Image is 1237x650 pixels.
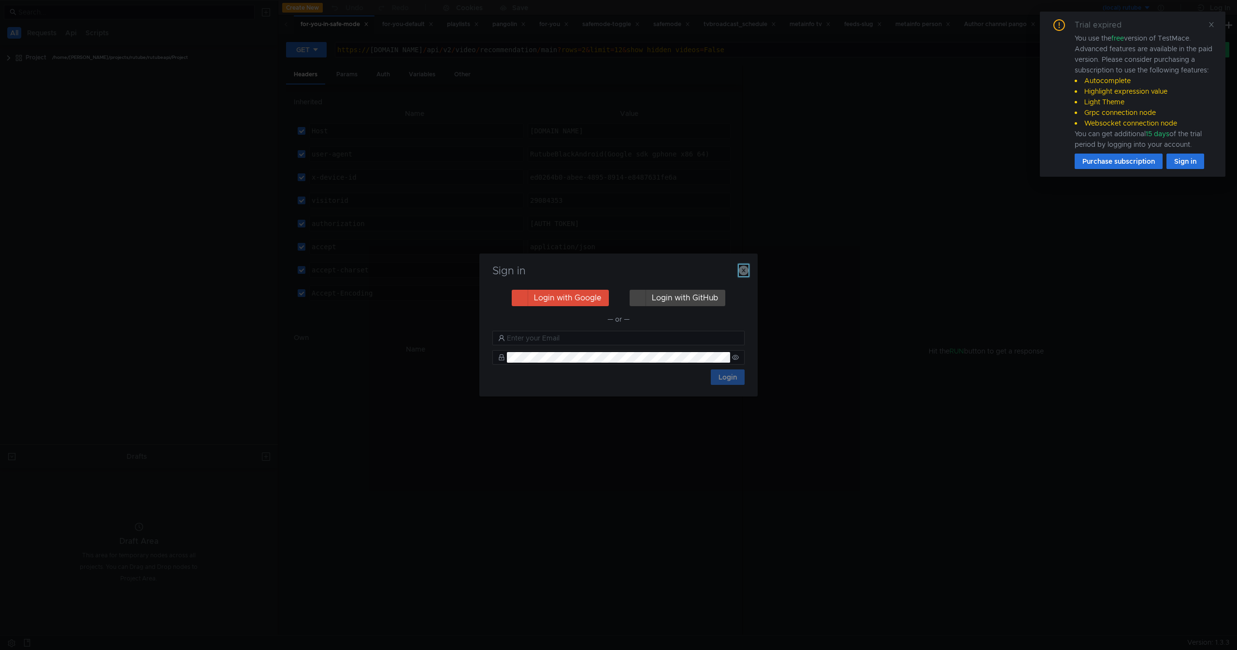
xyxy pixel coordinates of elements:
[1075,33,1214,150] div: You use the version of TestMace. Advanced features are available in the paid version. Please cons...
[1166,154,1204,169] button: Sign in
[492,313,745,325] div: — or —
[1075,107,1214,118] li: Grpc connection node
[507,333,739,343] input: Enter your Email
[1075,128,1214,150] div: You can get additional of the trial period by logging into your account.
[1075,118,1214,128] li: Websocket connection node
[512,290,609,306] button: Login with Google
[1146,129,1169,138] span: 15 days
[1075,97,1214,107] li: Light Theme
[1075,154,1163,169] button: Purchase subscription
[1075,19,1133,31] div: Trial expired
[491,265,746,277] h3: Sign in
[630,290,725,306] button: Login with GitHub
[1075,75,1214,86] li: Autocomplete
[1111,34,1124,42] span: free
[1075,86,1214,97] li: Highlight expression value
